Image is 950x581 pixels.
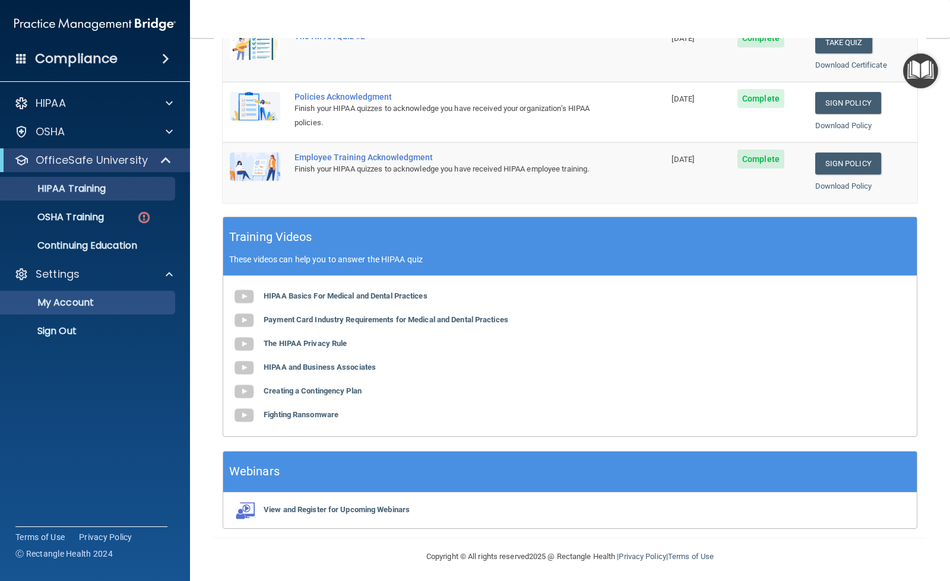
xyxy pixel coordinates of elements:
p: HIPAA Training [8,183,106,195]
b: Payment Card Industry Requirements for Medical and Dental Practices [264,315,508,324]
img: gray_youtube_icon.38fcd6cc.png [232,285,256,309]
img: gray_youtube_icon.38fcd6cc.png [232,356,256,380]
p: OfficeSafe University [36,153,148,167]
p: Continuing Education [8,240,170,252]
h4: Compliance [35,50,118,67]
a: Sign Policy [815,92,881,114]
h5: Webinars [229,461,280,482]
a: OSHA [14,125,173,139]
img: gray_youtube_icon.38fcd6cc.png [232,380,256,404]
div: Policies Acknowledgment [294,92,605,101]
a: HIPAA [14,96,173,110]
a: Privacy Policy [79,531,132,543]
span: [DATE] [672,34,694,43]
img: webinarIcon.c7ebbf15.png [232,501,256,519]
a: Terms of Use [15,531,65,543]
p: These videos can help you to answer the HIPAA quiz [229,255,911,264]
img: danger-circle.6113f641.png [137,210,151,225]
a: Sign Policy [815,153,881,174]
p: OSHA [36,125,65,139]
a: Settings [14,267,173,281]
button: Take Quiz [815,31,872,53]
b: HIPAA and Business Associates [264,363,376,372]
p: My Account [8,297,170,309]
button: Open Resource Center [903,53,938,88]
a: Terms of Use [668,552,714,561]
p: Sign Out [8,325,170,337]
a: Download Policy [815,182,872,191]
span: Complete [737,150,784,169]
b: Creating a Contingency Plan [264,386,362,395]
a: Download Certificate [815,61,887,69]
b: Fighting Ransomware [264,410,338,419]
span: [DATE] [672,94,694,103]
p: HIPAA [36,96,66,110]
img: gray_youtube_icon.38fcd6cc.png [232,404,256,427]
a: OfficeSafe University [14,153,172,167]
img: gray_youtube_icon.38fcd6cc.png [232,332,256,356]
p: OSHA Training [8,211,104,223]
img: gray_youtube_icon.38fcd6cc.png [232,309,256,332]
p: Settings [36,267,80,281]
b: The HIPAA Privacy Rule [264,339,347,348]
div: Finish your HIPAA quizzes to acknowledge you have received HIPAA employee training. [294,162,605,176]
div: Employee Training Acknowledgment [294,153,605,162]
div: Copyright © All rights reserved 2025 @ Rectangle Health | | [353,538,787,576]
div: Finish your HIPAA quizzes to acknowledge you have received your organization’s HIPAA policies. [294,101,605,130]
img: PMB logo [14,12,176,36]
span: Complete [737,28,784,47]
span: Ⓒ Rectangle Health 2024 [15,548,113,560]
b: HIPAA Basics For Medical and Dental Practices [264,291,427,300]
a: Download Policy [815,121,872,130]
b: View and Register for Upcoming Webinars [264,505,410,514]
h5: Training Videos [229,227,312,247]
span: [DATE] [672,155,694,164]
a: Privacy Policy [619,552,666,561]
span: Complete [737,89,784,108]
